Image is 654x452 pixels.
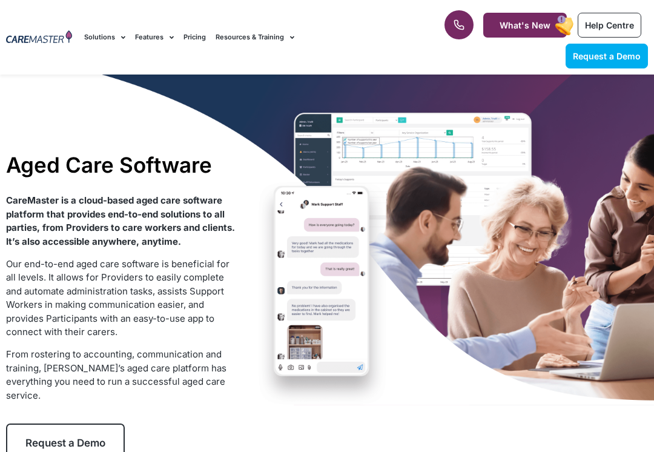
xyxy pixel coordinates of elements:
a: Pricing [183,17,206,58]
a: Help Centre [578,13,641,38]
strong: CareMaster is a cloud-based aged care software platform that provides end-to-end solutions to all... [6,194,235,247]
a: Solutions [84,17,125,58]
img: CareMaster Logo [6,30,72,45]
span: Our end-to-end aged care software is beneficial for all levels. It allows for Providers to easily... [6,258,230,338]
a: Features [135,17,174,58]
span: Request a Demo [25,437,105,449]
a: Resources & Training [216,17,294,58]
nav: Menu [84,17,417,58]
h1: Aged Care Software [6,152,236,178]
span: What's New [500,20,550,30]
a: What's New [483,13,567,38]
span: Request a Demo [573,51,641,61]
a: Request a Demo [566,44,648,68]
span: Help Centre [585,20,634,30]
span: From rostering to accounting, communication and training, [PERSON_NAME]’s aged care platform has ... [6,348,226,401]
